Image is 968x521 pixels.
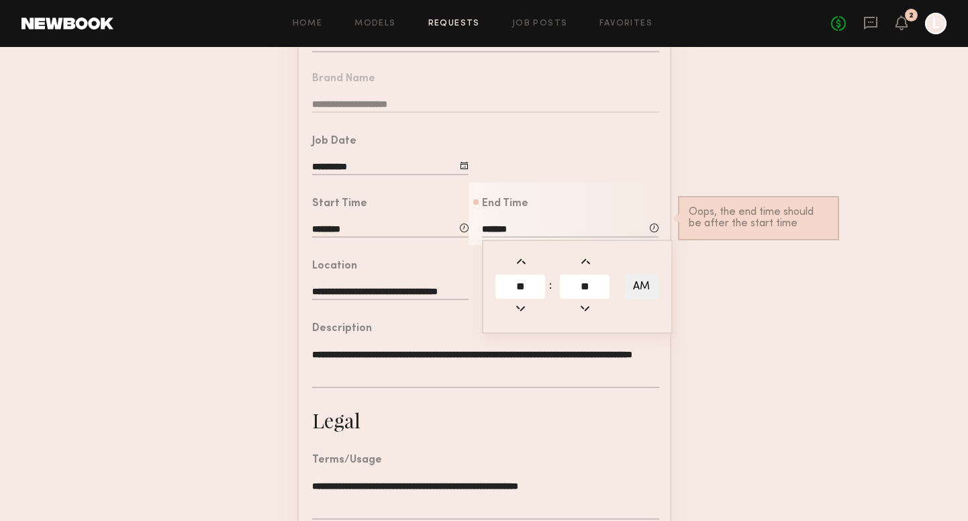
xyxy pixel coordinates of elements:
div: 2 [909,12,914,19]
td: : [548,273,558,300]
div: Terms/Usage [312,455,382,466]
div: Legal [312,407,360,434]
div: Location [312,261,357,272]
a: Home [293,19,323,28]
div: End Time [482,199,528,209]
a: Favorites [599,19,652,28]
a: Job Posts [512,19,568,28]
div: Oops, the end time should be after the start time [689,207,828,230]
a: L [925,13,947,34]
button: AM [624,274,659,299]
div: Job Date [312,136,356,147]
div: Start Time [312,199,367,209]
a: Requests [428,19,480,28]
a: Models [354,19,395,28]
div: Description [312,324,372,334]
